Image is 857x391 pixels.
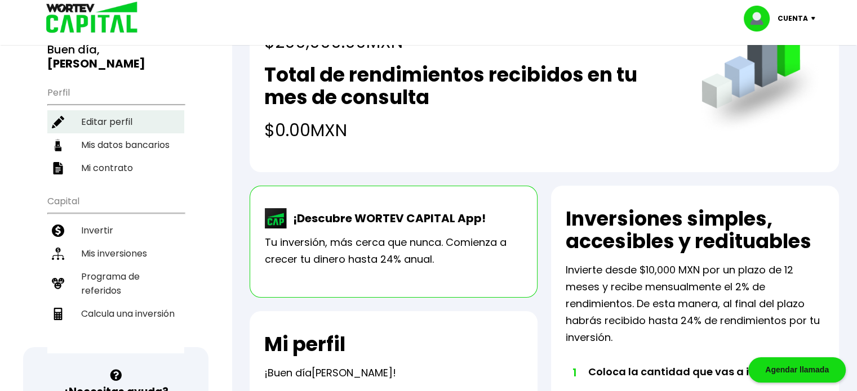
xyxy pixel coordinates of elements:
a: Mis inversiones [47,242,184,265]
p: Cuenta [778,10,808,27]
ul: Perfil [47,80,184,179]
p: ¡Descubre WORTEV CAPITAL App! [287,210,486,227]
img: calculadora-icon.17d418c4.svg [52,308,64,320]
p: Tu inversión, más cerca que nunca. Comienza a crecer tu dinero hasta 24% anual. [265,234,522,268]
h3: Buen día, [47,43,184,71]
h2: Inversiones simples, accesibles y redituables [566,208,824,253]
h4: $0.00 MXN [264,118,679,143]
img: inversiones-icon.6695dc30.svg [52,248,64,260]
img: recomiendanos-icon.9b8e9327.svg [52,277,64,290]
a: Editar perfil [47,110,184,133]
span: [PERSON_NAME] [312,366,393,380]
span: 1 [571,364,577,381]
ul: Capital [47,188,184,353]
div: Agendar llamada [748,357,846,383]
p: Invierte desde $10,000 MXN por un plazo de 12 meses y recibe mensualmente el 2% de rendimientos. ... [566,262,824,346]
a: Invertir [47,219,184,242]
img: icon-down [808,17,823,20]
a: Calcula una inversión [47,302,184,325]
a: Mis datos bancarios [47,133,184,156]
img: invertir-icon.b3b967d7.svg [52,224,64,237]
img: profile-image [744,6,778,32]
a: Mi contrato [47,156,184,179]
b: [PERSON_NAME] [47,56,145,71]
h2: Mi perfil [264,333,345,356]
h2: Total de rendimientos recibidos en tu mes de consulta [264,64,679,109]
img: editar-icon.952d3147.svg [52,116,64,128]
img: datos-icon.10cf9172.svg [52,139,64,151]
a: Programa de referidos [47,265,184,302]
p: ¡Buen día ! [264,365,396,381]
img: wortev-capital-app-icon [265,208,287,228]
img: contrato-icon.f2db500c.svg [52,162,64,174]
img: grafica.516fef24.png [696,7,824,134]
